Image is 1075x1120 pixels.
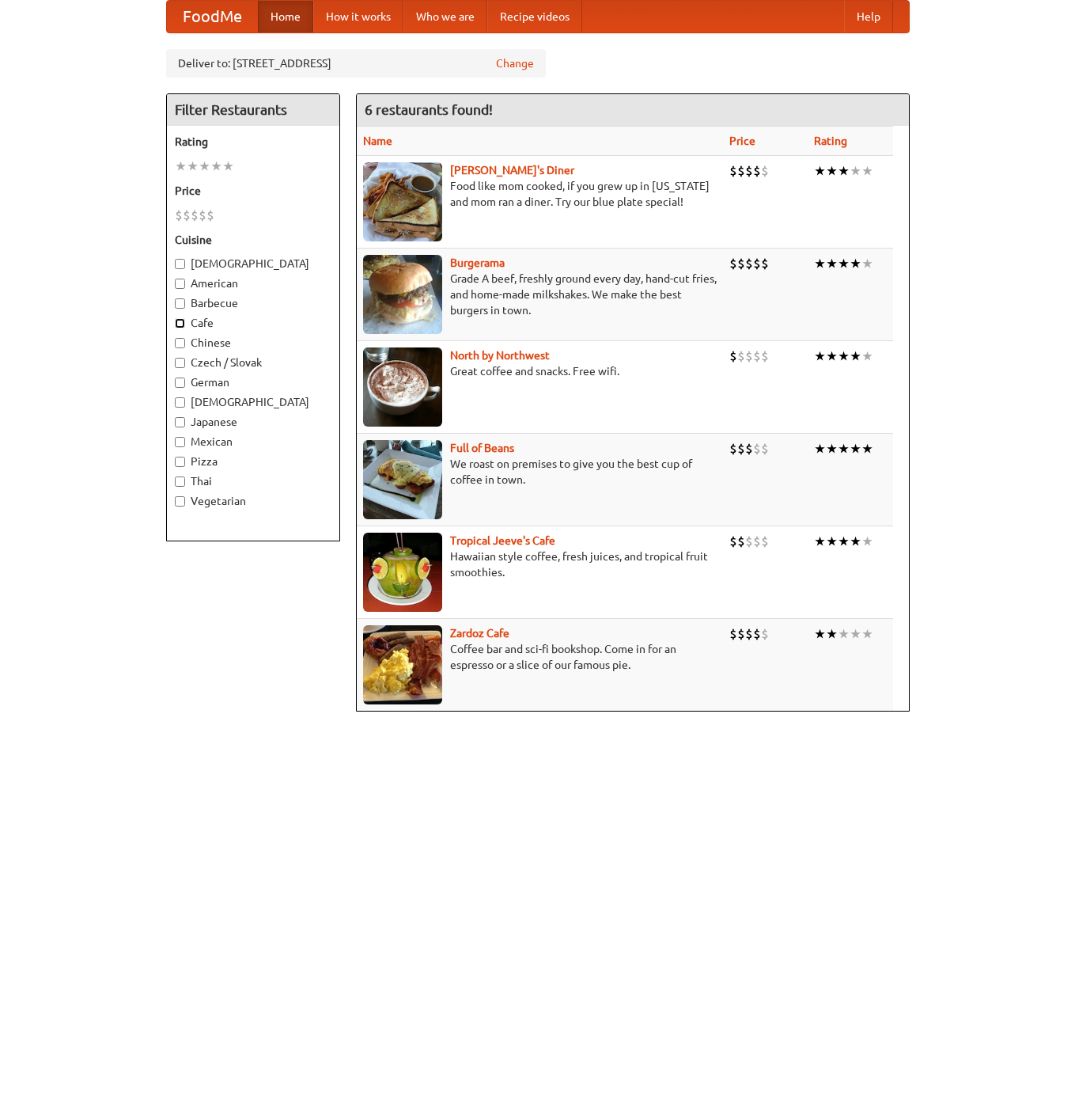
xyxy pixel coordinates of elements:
[363,363,717,379] p: Great coffee and snacks. Free wifi.
[199,158,210,175] li: ★
[737,162,745,180] li: $
[363,549,717,580] p: Hawaiian style coffee, fresh juices, and tropical fruit smoothies.
[745,625,753,643] li: $
[737,440,745,457] li: $
[175,493,331,509] label: Vegetarian
[363,456,717,488] p: We roast on premises to give you the best cup of coffee in town.
[210,158,222,175] li: ★
[487,1,582,32] a: Recipe videos
[222,158,234,175] li: ★
[826,440,838,457] li: ★
[753,347,761,365] li: $
[861,255,873,272] li: ★
[175,496,185,507] input: Vegetarian
[861,440,873,457] li: ★
[729,440,737,457] li: $
[838,162,850,180] li: ★
[745,347,753,365] li: $
[175,454,331,469] label: Pizza
[814,625,826,643] li: ★
[745,440,753,457] li: $
[838,347,850,365] li: ★
[761,162,769,180] li: $
[496,55,534,71] a: Change
[737,625,745,643] li: $
[745,162,753,180] li: $
[753,162,761,180] li: $
[258,1,313,32] a: Home
[175,295,331,311] label: Barbecue
[175,338,185,348] input: Chinese
[729,255,737,272] li: $
[175,183,331,199] h5: Price
[450,442,514,454] b: Full of Beans
[826,255,838,272] li: ★
[166,49,546,78] div: Deliver to: [STREET_ADDRESS]
[167,94,339,126] h4: Filter Restaurants
[761,533,769,550] li: $
[363,162,442,241] img: sallys.jpg
[175,414,331,430] label: Japanese
[861,347,873,365] li: ★
[838,533,850,550] li: ★
[838,255,850,272] li: ★
[450,256,505,269] a: Burgerama
[175,374,331,390] label: German
[753,533,761,550] li: $
[850,255,861,272] li: ★
[737,533,745,550] li: $
[175,434,331,450] label: Mexican
[175,457,185,467] input: Pizza
[175,437,185,447] input: Mexican
[175,232,331,248] h5: Cuisine
[206,207,214,224] li: $
[191,207,199,224] li: $
[861,533,873,550] li: ★
[450,534,555,547] a: Tropical Jeeve's Cafe
[826,533,838,550] li: ★
[814,533,826,550] li: ★
[761,440,769,457] li: $
[175,275,331,291] label: American
[175,358,185,368] input: Czech / Slovak
[861,162,873,180] li: ★
[850,347,861,365] li: ★
[313,1,403,32] a: How it works
[363,625,442,704] img: zardoz.jpg
[814,135,847,147] a: Rating
[844,1,893,32] a: Help
[753,625,761,643] li: $
[761,625,769,643] li: $
[175,417,185,427] input: Japanese
[450,164,574,177] a: [PERSON_NAME]'s Diner
[814,162,826,180] li: ★
[363,135,392,147] a: Name
[838,440,850,457] li: ★
[753,255,761,272] li: $
[850,625,861,643] li: ★
[363,641,717,673] p: Coffee bar and sci-fi bookshop. Come in for an espresso or a slice of our famous pie.
[814,347,826,365] li: ★
[175,355,331,370] label: Czech / Slovak
[363,271,717,318] p: Grade A beef, freshly ground every day, hand-cut fries, and home-made milkshakes. We make the bes...
[175,473,331,489] label: Thai
[175,298,185,309] input: Barbecue
[167,1,258,32] a: FoodMe
[403,1,487,32] a: Who we are
[175,256,331,271] label: [DEMOGRAPHIC_DATA]
[363,440,442,519] img: beans.jpg
[363,255,442,334] img: burgerama.jpg
[450,349,550,362] a: North by Northwest
[737,255,745,272] li: $
[761,347,769,365] li: $
[729,625,737,643] li: $
[175,378,185,388] input: German
[450,627,509,640] b: Zardoz Cafe
[175,158,187,175] li: ★
[175,335,331,351] label: Chinese
[838,625,850,643] li: ★
[175,397,185,408] input: [DEMOGRAPHIC_DATA]
[745,533,753,550] li: $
